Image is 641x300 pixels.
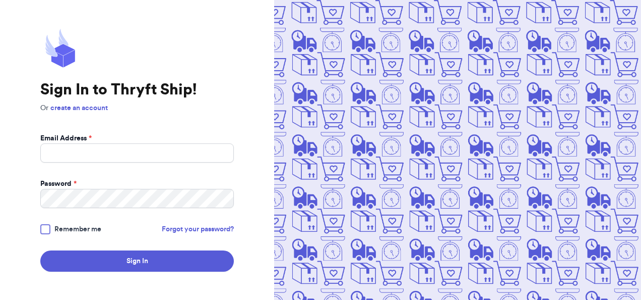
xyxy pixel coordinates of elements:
p: Or [40,103,234,113]
button: Sign In [40,251,234,272]
h1: Sign In to Thryft Ship! [40,81,234,99]
a: Forgot your password? [162,224,234,234]
label: Password [40,179,77,189]
a: create an account [50,105,108,112]
label: Email Address [40,133,92,143]
span: Remember me [54,224,101,234]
